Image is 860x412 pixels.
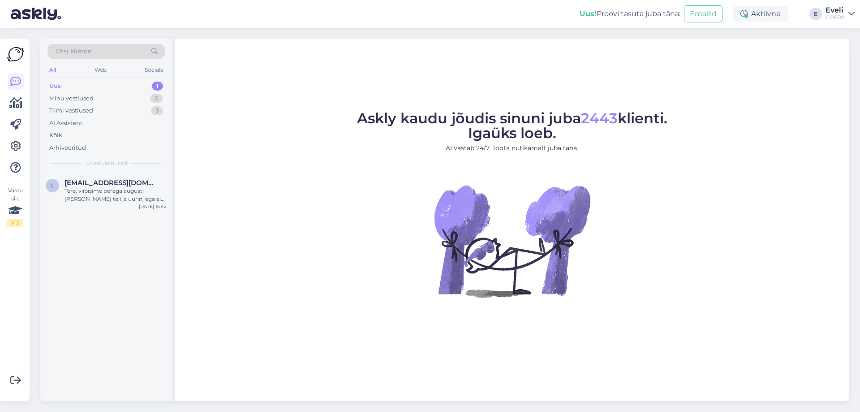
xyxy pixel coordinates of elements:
[93,64,108,76] div: Web
[733,6,788,22] div: Aktiivne
[150,94,163,103] div: 0
[580,9,680,19] div: Proovi tasuta juba täna:
[64,179,158,187] span: liisniitra@gmail.com
[581,109,618,127] span: 2443
[49,119,82,128] div: AI Assistent
[64,187,167,203] div: Tere, viibisime perega augusti [PERSON_NAME] teil ja uurin, ega ei ole toast leitud mustad Guess ...
[357,143,667,153] p: AI vastab 24/7. Tööta nutikamalt juba täna.
[431,160,593,321] img: No Chat active
[580,9,597,18] b: Uus!
[49,131,62,140] div: Kõik
[49,106,93,115] div: Tiimi vestlused
[826,14,845,21] div: GOSPA
[47,64,58,76] div: All
[7,46,24,63] img: Askly Logo
[49,143,86,152] div: Arhiveeritud
[809,8,822,20] div: E
[826,7,855,21] a: EveliGOSPA
[139,203,167,210] div: [DATE] 15:42
[51,182,54,189] span: l
[152,82,163,91] div: 1
[826,7,845,14] div: Eveli
[143,64,165,76] div: Socials
[86,159,127,167] span: Uued vestlused
[49,94,94,103] div: Minu vestlused
[151,106,163,115] div: 3
[7,186,23,227] div: Vaata siia
[56,47,91,56] span: Otsi kliente
[49,82,61,91] div: Uus
[357,109,667,142] span: Askly kaudu jõudis sinuni juba klienti. Igaüks loeb.
[7,219,23,227] div: 1 / 3
[684,5,722,22] button: Emailid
